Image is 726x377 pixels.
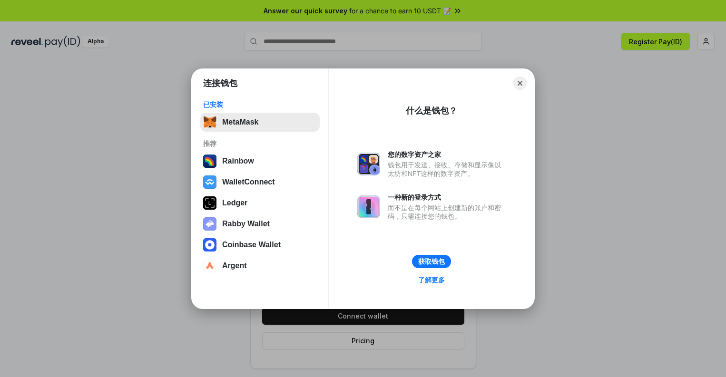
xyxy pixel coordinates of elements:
div: 什么是钱包？ [406,105,457,116]
img: svg+xml,%3Csvg%20xmlns%3D%22http%3A%2F%2Fwww.w3.org%2F2000%2Fsvg%22%20width%3D%2228%22%20height%3... [203,196,216,210]
button: Close [513,77,527,90]
div: Rabby Wallet [222,220,270,228]
img: svg+xml,%3Csvg%20xmlns%3D%22http%3A%2F%2Fwww.w3.org%2F2000%2Fsvg%22%20fill%3D%22none%22%20viewBox... [357,195,380,218]
div: 获取钱包 [418,257,445,266]
div: 一种新的登录方式 [388,193,506,202]
button: 获取钱包 [412,255,451,268]
img: svg+xml,%3Csvg%20xmlns%3D%22http%3A%2F%2Fwww.w3.org%2F2000%2Fsvg%22%20fill%3D%22none%22%20viewBox... [357,153,380,175]
div: 而不是在每个网站上创建新的账户和密码，只需连接您的钱包。 [388,203,506,221]
a: 了解更多 [412,274,451,286]
button: Ledger [200,193,320,213]
div: MetaMask [222,118,258,126]
img: svg+xml,%3Csvg%20width%3D%2228%22%20height%3D%2228%22%20viewBox%3D%220%200%2028%2028%22%20fill%3D... [203,238,216,251]
div: 了解更多 [418,276,445,284]
div: 已安装 [203,100,317,109]
img: svg+xml,%3Csvg%20width%3D%2228%22%20height%3D%2228%22%20viewBox%3D%220%200%2028%2028%22%20fill%3D... [203,259,216,272]
div: Ledger [222,199,247,207]
button: Argent [200,256,320,275]
div: Argent [222,261,247,270]
div: 您的数字资产之家 [388,150,506,159]
div: 钱包用于发送、接收、存储和显示像以太坊和NFT这样的数字资产。 [388,161,506,178]
button: Coinbase Wallet [200,235,320,254]
button: WalletConnect [200,173,320,192]
button: MetaMask [200,113,320,132]
button: Rabby Wallet [200,214,320,233]
img: svg+xml,%3Csvg%20width%3D%2228%22%20height%3D%2228%22%20viewBox%3D%220%200%2028%2028%22%20fill%3D... [203,175,216,189]
div: Coinbase Wallet [222,241,281,249]
img: svg+xml,%3Csvg%20fill%3D%22none%22%20height%3D%2233%22%20viewBox%3D%220%200%2035%2033%22%20width%... [203,116,216,129]
div: Rainbow [222,157,254,165]
img: svg+xml,%3Csvg%20width%3D%22120%22%20height%3D%22120%22%20viewBox%3D%220%200%20120%20120%22%20fil... [203,155,216,168]
button: Rainbow [200,152,320,171]
h1: 连接钱包 [203,77,237,89]
div: WalletConnect [222,178,275,186]
div: 推荐 [203,139,317,148]
img: svg+xml,%3Csvg%20xmlns%3D%22http%3A%2F%2Fwww.w3.org%2F2000%2Fsvg%22%20fill%3D%22none%22%20viewBox... [203,217,216,231]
